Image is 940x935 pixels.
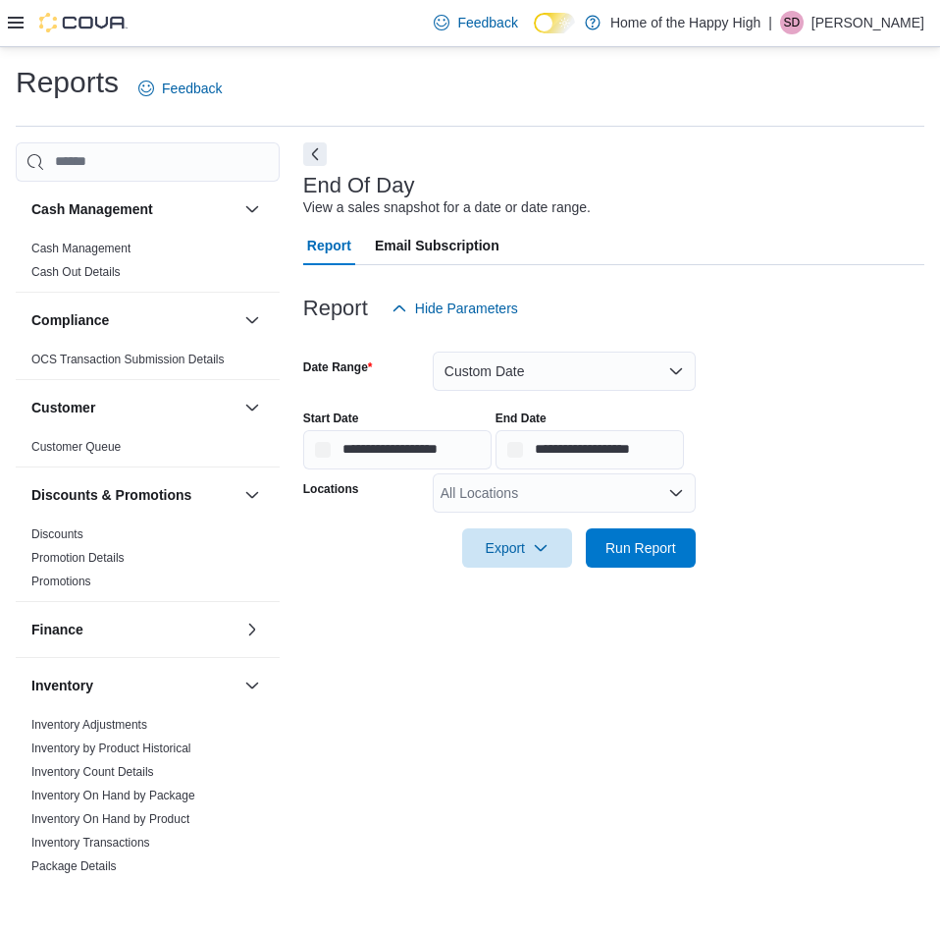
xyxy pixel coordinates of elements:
button: Customer [240,396,264,419]
h1: Reports [16,63,119,102]
img: Cova [39,13,128,32]
h3: Compliance [31,310,109,330]
label: Start Date [303,411,359,426]
button: Inventory [240,674,264,697]
span: Report [307,226,351,265]
span: Inventory Transactions [31,835,150,851]
button: Discounts & Promotions [31,485,236,505]
button: Finance [31,620,236,639]
button: Inventory [31,676,236,695]
button: Custom Date [433,352,696,391]
a: Customer Queue [31,440,121,454]
a: OCS Transaction Submission Details [31,353,225,366]
button: Customer [31,398,236,417]
span: Customer Queue [31,439,121,455]
a: Feedback [426,3,525,42]
input: Dark Mode [534,13,575,33]
span: Promotions [31,574,91,589]
span: Promotion Details [31,550,125,566]
button: Export [462,528,572,568]
a: Inventory On Hand by Product [31,812,189,826]
p: [PERSON_NAME] [811,11,924,34]
a: Inventory Count Details [31,765,154,779]
a: Cash Management [31,242,131,255]
button: Cash Management [31,199,236,219]
span: Export [474,528,560,568]
button: Open list of options [668,485,684,501]
input: Press the down key to open a popover containing a calendar. [303,430,492,469]
div: Compliance [16,348,280,379]
a: Inventory Transactions [31,836,150,850]
a: Cash Out Details [31,265,121,279]
span: Dark Mode [534,33,535,34]
button: Finance [240,618,264,641]
a: Inventory On Hand by Package [31,789,195,802]
button: Discounts & Promotions [240,483,264,507]
p: | [768,11,772,34]
span: Feedback [457,13,517,32]
h3: Customer [31,398,95,417]
h3: End Of Day [303,174,415,197]
span: Cash Out Details [31,264,121,280]
h3: Finance [31,620,83,639]
div: Discounts & Promotions [16,522,280,601]
button: Compliance [240,308,264,332]
span: Inventory by Product Historical [31,741,191,756]
span: Run Report [605,538,676,558]
span: Email Subscription [375,226,499,265]
h3: Report [303,297,368,320]
span: Discounts [31,526,83,542]
input: Press the down key to open a popover containing a calendar. [496,430,684,469]
button: Run Report [586,528,696,568]
a: Inventory Adjustments [31,718,147,732]
span: Inventory Count Details [31,764,154,780]
button: Next [303,142,327,166]
span: Hide Parameters [415,299,518,318]
a: Promotions [31,575,91,588]
div: Cash Management [16,237,280,292]
a: Discounts [31,527,83,541]
h3: Cash Management [31,199,153,219]
div: Customer [16,435,280,467]
h3: Inventory [31,676,93,695]
span: SD [784,11,801,34]
button: Cash Management [240,197,264,221]
button: Compliance [31,310,236,330]
span: Package History [31,882,117,898]
span: OCS Transaction Submission Details [31,352,225,367]
div: Sarah Davidson [780,11,804,34]
label: End Date [496,411,547,426]
label: Locations [303,481,359,497]
span: Package Details [31,858,117,874]
label: Date Range [303,359,373,375]
span: Cash Management [31,241,131,256]
span: Inventory Adjustments [31,717,147,733]
a: Inventory by Product Historical [31,742,191,755]
span: Inventory On Hand by Package [31,788,195,803]
a: Package Details [31,859,117,873]
a: Promotion Details [31,551,125,565]
div: View a sales snapshot for a date or date range. [303,197,591,218]
span: Inventory On Hand by Product [31,811,189,827]
p: Home of the Happy High [610,11,760,34]
a: Feedback [131,69,230,108]
span: Feedback [162,79,222,98]
h3: Discounts & Promotions [31,485,191,505]
button: Hide Parameters [384,289,526,328]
